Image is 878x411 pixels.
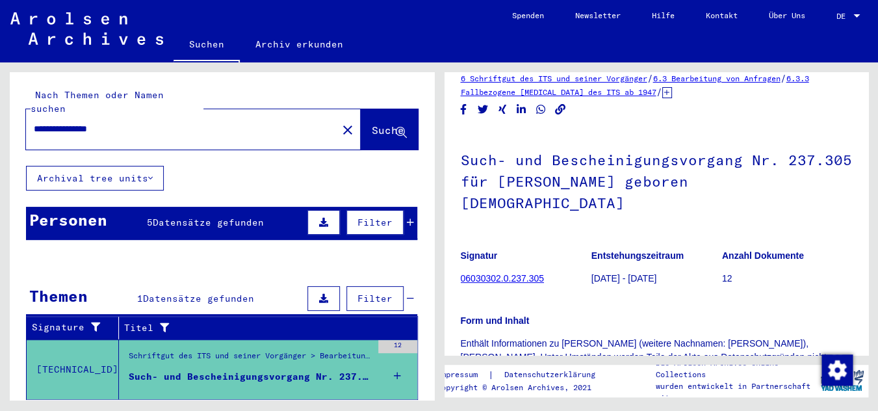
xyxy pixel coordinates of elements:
[722,272,852,285] p: 12
[129,350,372,368] div: Schriftgut des ITS und seiner Vorgänger > Bearbeitung von Anfragen > Fallbezogene [MEDICAL_DATA] ...
[591,250,684,261] b: Entstehungszeitraum
[653,73,781,83] a: 6.3 Bearbeitung von Anfragen
[656,86,662,98] span: /
[240,29,359,60] a: Archiv erkunden
[147,217,153,228] span: 5
[722,250,804,261] b: Anzahl Dokumente
[372,124,404,137] span: Suche
[656,357,816,380] p: Die Arolsen Archives Online-Collections
[461,273,544,284] a: 06030302.0.237.305
[335,116,361,142] button: Clear
[461,250,498,261] b: Signatur
[554,101,567,118] button: Copy link
[437,382,611,393] p: Copyright © Arolsen Archives, 2021
[26,166,164,191] button: Archival tree units
[515,101,528,118] button: Share on LinkedIn
[346,210,404,235] button: Filter
[461,73,647,83] a: 6 Schriftgut des ITS und seiner Vorgänger
[656,380,816,404] p: wurden entwickelt in Partnerschaft mit
[534,101,548,118] button: Share on WhatsApp
[124,321,392,335] div: Titel
[461,337,853,378] p: Enthält Informationen zu [PERSON_NAME] (weitere Nachnamen: [PERSON_NAME]), [PERSON_NAME]. Unter U...
[29,208,107,232] div: Personen
[31,89,164,114] mat-label: Nach Themen oder Namen suchen
[340,122,355,138] mat-icon: close
[781,72,786,84] span: /
[836,12,851,21] span: DE
[461,315,530,326] b: Form und Inhalt
[821,354,852,385] div: Zustimmung ändern
[10,12,163,45] img: Arolsen_neg.svg
[32,317,122,338] div: Signature
[821,354,853,386] img: Zustimmung ändern
[129,370,372,384] div: Such- und Bescheinigungsvorgang Nr. 237.305 für [PERSON_NAME] geboren [DEMOGRAPHIC_DATA]
[457,101,471,118] button: Share on Facebook
[346,286,404,311] button: Filter
[476,101,490,118] button: Share on Twitter
[437,368,488,382] a: Impressum
[591,272,721,285] p: [DATE] - [DATE]
[357,293,393,304] span: Filter
[32,321,109,334] div: Signature
[361,109,418,150] button: Suche
[437,368,611,382] div: |
[174,29,240,62] a: Suchen
[124,317,405,338] div: Titel
[461,130,853,230] h1: Such- und Bescheinigungsvorgang Nr. 237.305 für [PERSON_NAME] geboren [DEMOGRAPHIC_DATA]
[153,217,264,228] span: Datensätze gefunden
[818,364,866,397] img: yv_logo.png
[357,217,393,228] span: Filter
[496,101,510,118] button: Share on Xing
[494,368,611,382] a: Datenschutzerklärung
[647,72,653,84] span: /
